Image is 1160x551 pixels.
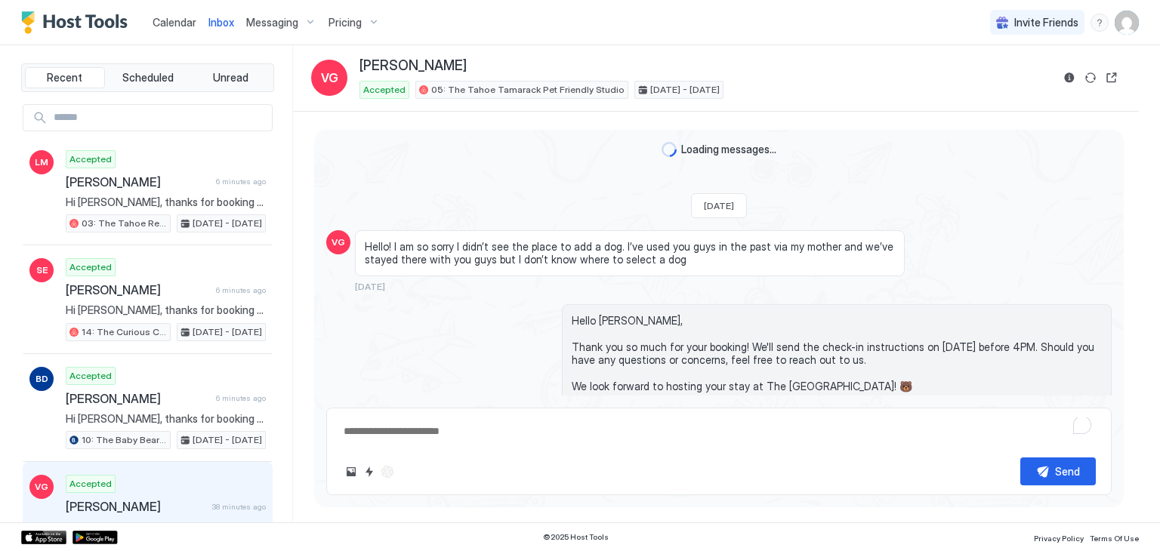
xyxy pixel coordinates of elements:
span: [DATE] - [DATE] [193,433,262,447]
span: Scheduled [122,71,174,85]
span: Accepted [69,477,112,491]
span: Loading messages... [681,143,776,156]
textarea: To enrich screen reader interactions, please activate Accessibility in Grammarly extension settings [342,417,1096,445]
span: Unread [213,71,248,85]
span: BD [35,372,48,386]
span: [PERSON_NAME] [66,174,210,189]
span: Inbox [208,16,234,29]
span: VG [321,69,338,87]
span: Privacy Policy [1034,534,1084,543]
span: Hi [PERSON_NAME], thanks for booking your stay with us! Details of your Booking: 📍 [STREET_ADDRES... [66,303,266,317]
span: [DATE] [704,200,734,211]
div: menu [1091,14,1109,32]
span: Hello [PERSON_NAME], Thank you so much for your booking! We'll send the check-in instructions on ... [572,314,1102,393]
span: [PERSON_NAME] [66,499,206,514]
button: Open reservation [1103,69,1121,87]
a: Calendar [153,14,196,30]
span: You're welcome! Let us know if you need anything else 😊 [66,520,266,534]
span: Accepted [69,369,112,383]
span: [PERSON_NAME] [66,391,210,406]
span: Terms Of Use [1090,534,1139,543]
span: 05: The Tahoe Tamarack Pet Friendly Studio [431,83,625,97]
button: Sync reservation [1081,69,1100,87]
a: App Store [21,531,66,544]
a: Privacy Policy [1034,529,1084,545]
span: [PERSON_NAME] [66,282,210,297]
a: Inbox [208,14,234,30]
button: Reservation information [1060,69,1078,87]
span: VG [35,480,48,494]
button: Quick reply [360,463,378,481]
input: Input Field [48,105,272,131]
span: [DATE] - [DATE] [193,217,262,230]
span: [DATE] [355,281,385,292]
span: Hi [PERSON_NAME], thanks for booking your stay with us! Details of your Booking: 📍 [STREET_ADDRES... [66,412,266,426]
span: Accepted [363,83,406,97]
div: User profile [1115,11,1139,35]
span: Accepted [69,152,112,166]
button: Upload image [342,463,360,481]
span: SE [36,263,48,277]
span: Pricing [329,16,362,29]
button: Recent [25,67,105,88]
button: Send [1020,457,1096,485]
span: VG [332,235,345,249]
span: Accepted [69,260,112,274]
span: Hi [PERSON_NAME], thanks for booking your stay with us! Details of your Booking: 📍 [STREET_ADDRES... [66,195,266,209]
div: Send [1055,463,1080,479]
span: Messaging [246,16,298,29]
span: Recent [47,71,82,85]
span: [DATE] - [DATE] [193,325,262,339]
span: 6 minutes ago [216,285,266,295]
span: [PERSON_NAME] [359,57,467,75]
span: 38 minutes ago [212,502,266,512]
span: LM [35,155,48,169]
div: loading [662,142,677,157]
span: Hello! I am so sorry I didn’t see the place to add a dog. I’ve used you guys in the past via my m... [365,240,895,266]
span: Calendar [153,16,196,29]
span: 6 minutes ago [216,393,266,403]
span: © 2025 Host Tools [543,532,609,542]
span: 6 minutes ago [216,177,266,186]
div: tab-group [21,63,274,92]
button: Unread [190,67,270,88]
span: [DATE] - [DATE] [650,83,720,97]
span: 10: The Baby Bear Pet Friendly Studio [82,433,167,447]
span: Invite Friends [1014,16,1078,29]
a: Terms Of Use [1090,529,1139,545]
button: Scheduled [108,67,188,88]
a: Host Tools Logo [21,11,134,34]
span: 14: The Curious Cub Pet Friendly Studio [82,325,167,339]
span: 03: The Tahoe Retro Double Bed Studio [82,217,167,230]
a: Google Play Store [72,531,118,544]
